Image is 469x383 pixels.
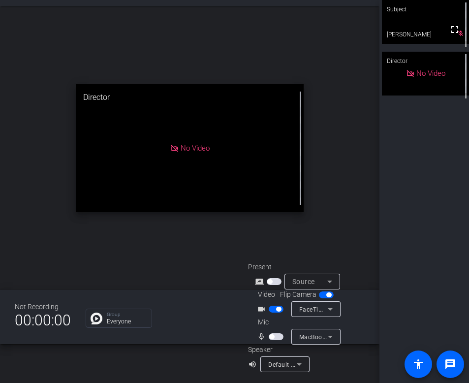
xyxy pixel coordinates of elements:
div: Mic [248,317,346,327]
span: Default - MacBook Pro Speakers (Built-in) [268,360,387,368]
mat-icon: message [444,358,456,370]
img: Chat Icon [91,313,102,324]
mat-icon: screen_share_outline [255,276,267,287]
div: Director [76,84,304,111]
p: Group [107,312,147,317]
span: 00:00:00 [15,308,71,332]
div: Director [382,52,469,70]
mat-icon: volume_up [248,358,260,370]
span: No Video [181,144,210,153]
span: Flip Camera [280,289,316,300]
span: Source [292,278,315,286]
mat-icon: mic_none [257,331,269,343]
span: No Video [416,69,445,78]
mat-icon: fullscreen [449,24,461,35]
span: MacBook Pro Microphone (Built-in) [299,333,400,341]
div: Present [248,262,346,272]
div: Speaker [248,345,307,355]
mat-icon: accessibility [412,358,424,370]
span: Video [258,289,275,300]
mat-icon: videocam_outline [257,303,269,315]
span: FaceTime HD Camera (Built-in) (05ac:8514) [299,305,426,313]
p: Everyone [107,319,147,324]
div: Not Recording [15,302,71,312]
